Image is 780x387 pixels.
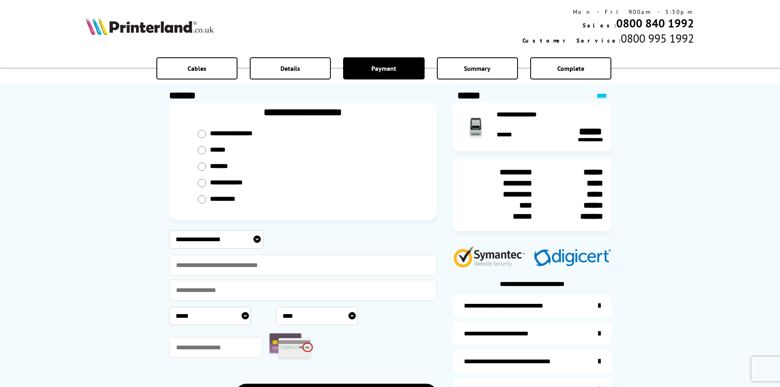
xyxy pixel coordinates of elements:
span: Complete [557,64,584,72]
a: 0800 840 1992 [616,16,694,31]
a: items-arrive [453,322,611,345]
img: Printerland Logo [86,17,214,35]
span: Sales: [583,22,616,29]
span: 0800 995 1992 [621,31,694,46]
span: Summary [464,64,491,72]
span: Customer Service: [522,37,621,44]
span: Cables [188,64,206,72]
span: Details [280,64,300,72]
span: Payment [371,64,396,72]
a: additional-cables [453,350,611,373]
a: additional-ink [453,294,611,317]
div: Mon - Fri 9:00am - 5:30pm [522,8,694,16]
